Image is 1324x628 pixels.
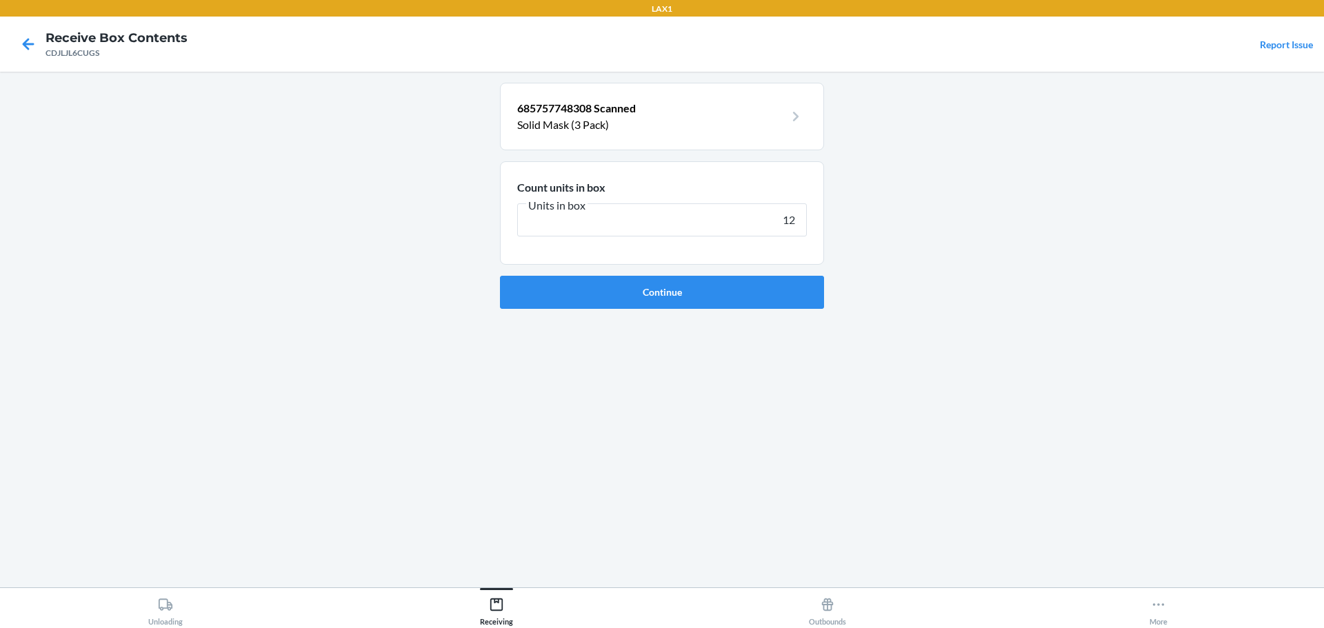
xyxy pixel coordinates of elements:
[331,588,662,626] button: Receiving
[1260,39,1313,50] a: Report Issue
[652,3,672,15] p: LAX1
[993,588,1324,626] button: More
[148,591,183,626] div: Unloading
[662,588,993,626] button: Outbounds
[480,591,513,626] div: Receiving
[517,100,807,133] a: 685757748308 ScannedSolid Mask (3 Pack)
[809,591,846,626] div: Outbounds
[500,276,824,309] button: Continue
[517,181,605,194] span: Count units in box
[526,199,588,212] span: Units in box
[1150,591,1167,626] div: More
[517,117,785,133] p: Solid Mask (3 Pack)
[46,47,188,59] div: CDJLJL6CUGS
[46,29,188,47] h4: Receive Box Contents
[517,203,807,236] input: Units in box
[517,101,636,114] span: 685757748308 Scanned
